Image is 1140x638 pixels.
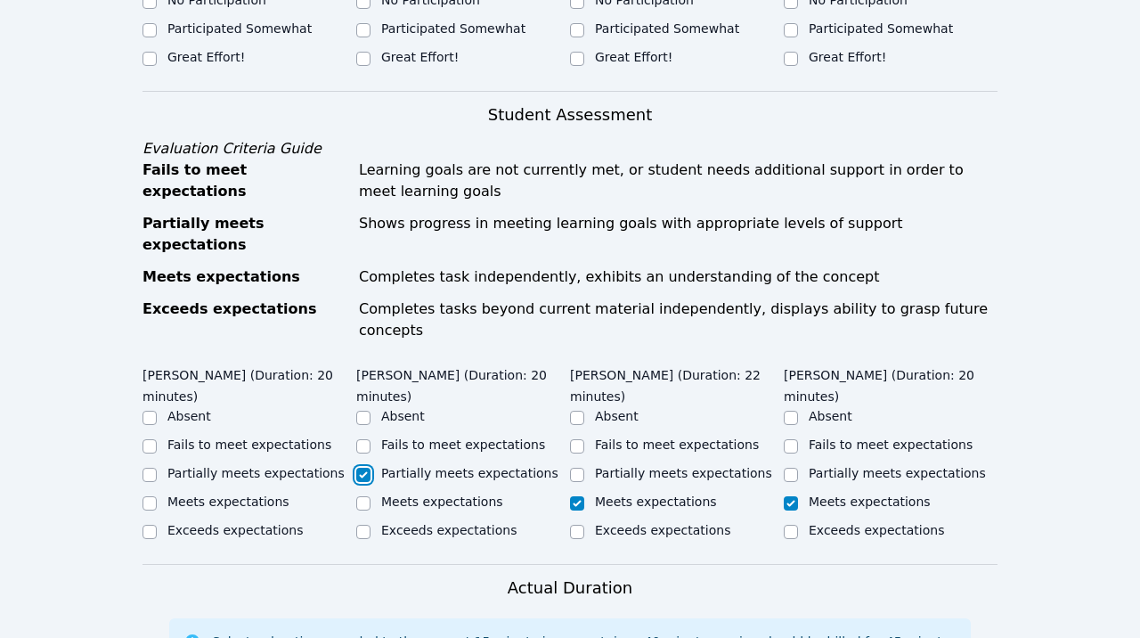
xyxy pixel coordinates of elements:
[809,523,944,537] label: Exceeds expectations
[595,466,772,480] label: Partially meets expectations
[167,523,303,537] label: Exceeds expectations
[595,438,759,452] label: Fails to meet expectations
[142,213,348,256] div: Partially meets expectations
[167,466,345,480] label: Partially meets expectations
[381,523,517,537] label: Exceeds expectations
[381,495,503,509] label: Meets expectations
[142,159,348,202] div: Fails to meet expectations
[809,466,986,480] label: Partially meets expectations
[784,359,997,407] legend: [PERSON_NAME] (Duration: 20 minutes)
[381,50,459,64] label: Great Effort!
[570,359,784,407] legend: [PERSON_NAME] (Duration: 22 minutes)
[595,409,639,423] label: Absent
[167,495,289,509] label: Meets expectations
[809,50,886,64] label: Great Effort!
[381,409,425,423] label: Absent
[809,409,852,423] label: Absent
[167,438,331,452] label: Fails to meet expectations
[142,299,348,341] div: Exceeds expectations
[167,50,245,64] label: Great Effort!
[142,102,997,127] h3: Student Assessment
[142,359,356,407] legend: [PERSON_NAME] (Duration: 20 minutes)
[359,266,997,288] div: Completes task independently, exhibits an understanding of the concept
[167,409,211,423] label: Absent
[142,266,348,288] div: Meets expectations
[595,50,672,64] label: Great Effort!
[595,523,730,537] label: Exceeds expectations
[142,138,997,159] div: Evaluation Criteria Guide
[167,21,312,36] label: Participated Somewhat
[809,21,953,36] label: Participated Somewhat
[359,213,997,256] div: Shows progress in meeting learning goals with appropriate levels of support
[381,438,545,452] label: Fails to meet expectations
[595,21,739,36] label: Participated Somewhat
[381,21,525,36] label: Participated Somewhat
[508,576,632,601] h3: Actual Duration
[809,438,973,452] label: Fails to meet expectations
[381,466,558,480] label: Partially meets expectations
[356,359,570,407] legend: [PERSON_NAME] (Duration: 20 minutes)
[359,299,997,341] div: Completes tasks beyond current material independently, displays ability to grasp future concepts
[809,495,931,509] label: Meets expectations
[595,495,717,509] label: Meets expectations
[359,159,997,202] div: Learning goals are not currently met, or student needs additional support in order to meet learni...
